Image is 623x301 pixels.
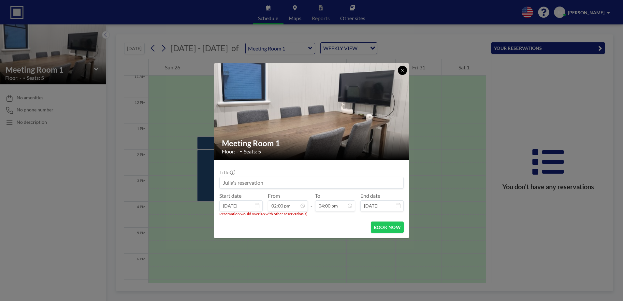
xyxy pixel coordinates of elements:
label: From [268,193,280,199]
label: Start date [219,193,241,199]
span: Floor: - [222,148,238,155]
h2: Meeting Room 1 [222,138,402,148]
span: Seats: 5 [244,148,261,155]
img: 537.jpg [214,56,410,166]
label: To [315,193,320,199]
li: Reservation would overlap with other reservation(s) [219,211,404,216]
span: • [240,149,242,154]
button: BOOK NOW [371,222,404,233]
span: - [311,195,312,209]
label: End date [360,193,380,199]
label: Title [219,169,235,176]
input: Julia's reservation [220,177,403,188]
